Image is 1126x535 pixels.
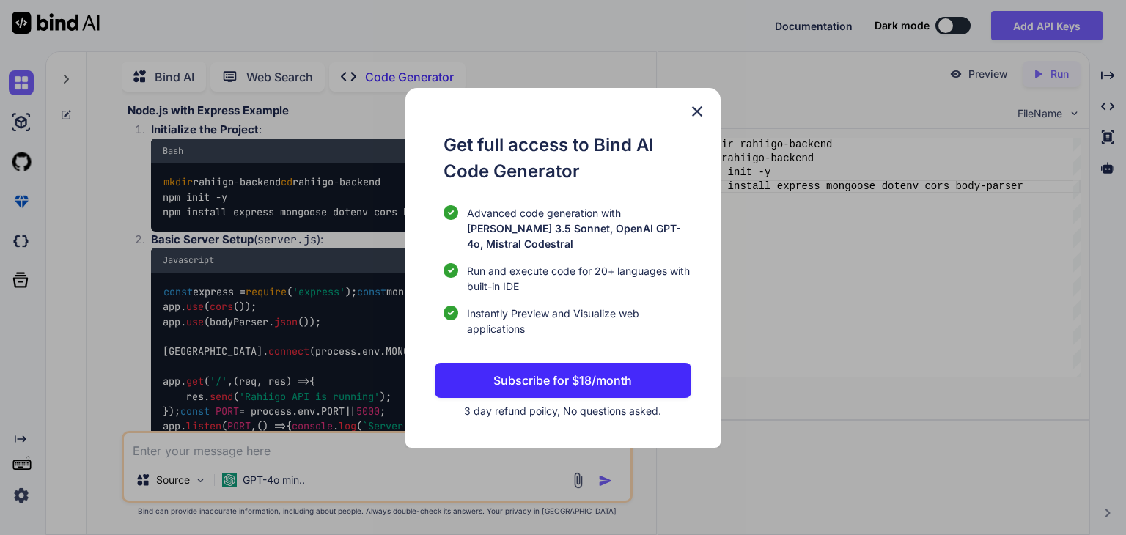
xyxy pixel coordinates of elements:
img: close [688,103,706,120]
img: checklist [444,263,458,278]
p: Advanced code generation with [467,205,691,251]
span: 3 day refund poilcy, No questions asked. [464,405,661,417]
h1: Get full access to Bind AI Code Generator [444,132,691,185]
span: Run and execute code for 20+ languages with built-in IDE [467,263,691,294]
span: Instantly Preview and Visualize web applications [467,306,691,336]
img: checklist [444,306,458,320]
p: Subscribe for $18/month [493,372,632,389]
span: [PERSON_NAME] 3.5 Sonnet, OpenAI GPT-4o, Mistral Codestral [467,222,681,250]
button: Subscribe for $18/month [435,363,691,398]
img: checklist [444,205,458,220]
